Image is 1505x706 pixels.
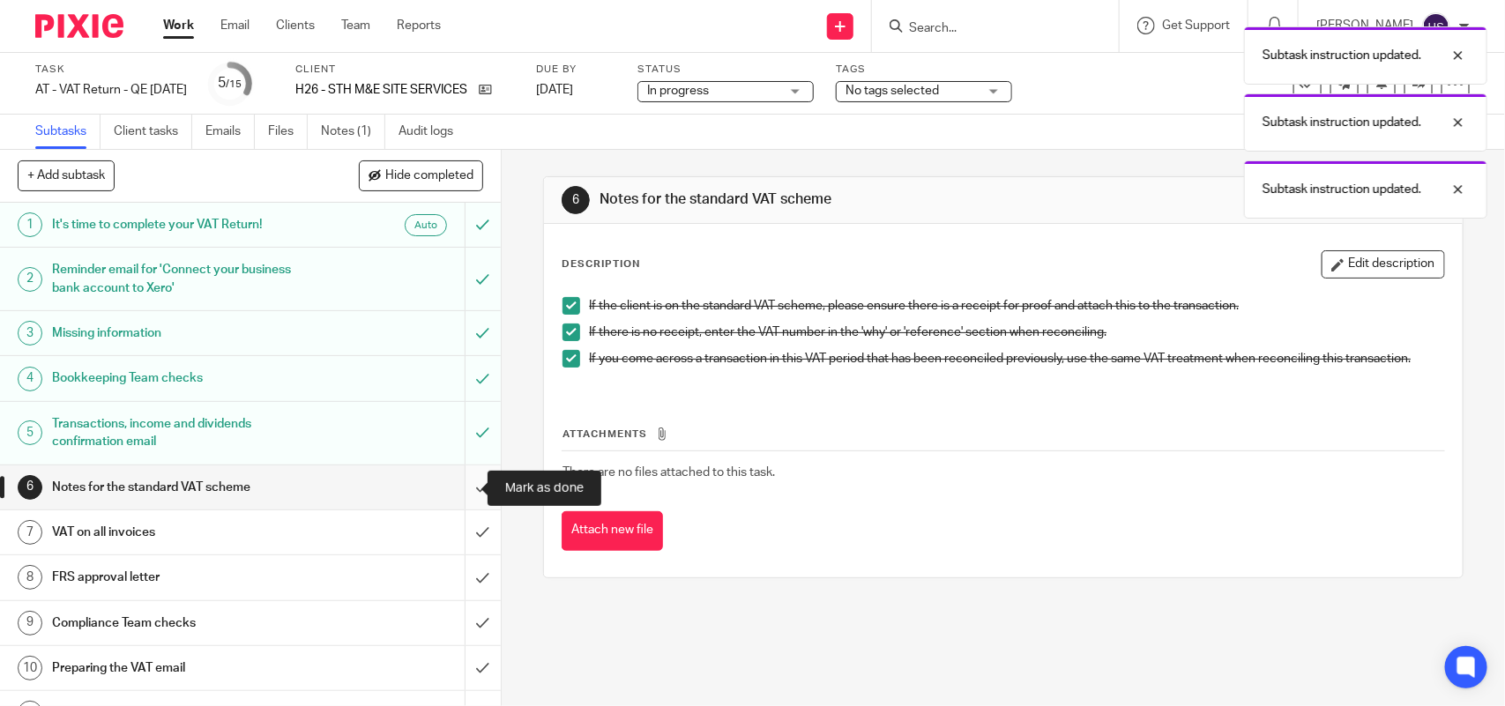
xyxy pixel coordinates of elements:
a: Emails [205,115,255,149]
a: Team [341,17,370,34]
a: Work [163,17,194,34]
p: Subtask instruction updated. [1263,114,1421,131]
div: 1 [18,212,42,237]
h1: Notes for the standard VAT scheme [600,190,1041,209]
button: Attach new file [562,511,663,551]
h1: Notes for the standard VAT scheme [52,474,316,501]
div: 2 [18,267,42,292]
label: Status [637,63,814,77]
p: Subtask instruction updated. [1263,181,1421,198]
p: H26 - STH M&E SITE SERVICES LTD [295,81,470,99]
div: AT - VAT Return - QE 31-08-2025 [35,81,187,99]
button: Hide completed [359,160,483,190]
a: Notes (1) [321,115,385,149]
p: Subtask instruction updated. [1263,47,1421,64]
a: Subtasks [35,115,101,149]
span: There are no files attached to this task. [563,466,775,479]
span: [DATE] [536,84,573,96]
img: Pixie [35,14,123,38]
img: svg%3E [1422,12,1450,41]
h1: FRS approval letter [52,564,316,591]
p: If there is no receipt, enter the VAT number in the 'why' or 'reference' section when reconciling. [589,323,1443,341]
span: In progress [647,85,709,97]
h1: Compliance Team checks [52,610,316,636]
button: + Add subtask [18,160,115,190]
div: 6 [562,186,590,214]
a: Files [268,115,308,149]
div: 9 [18,611,42,635]
h1: VAT on all invoices [52,519,316,546]
label: Due by [536,63,615,77]
div: 3 [18,321,42,346]
h1: Reminder email for 'Connect your business bank account to Xero' [52,256,316,301]
label: Task [35,63,187,77]
div: 5 [219,73,242,93]
div: 5 [18,420,42,445]
p: If you come across a transaction in this VAT period that has been reconciled previously, use the ... [589,350,1443,368]
a: Audit logs [399,115,466,149]
div: 10 [18,656,42,680]
p: Description [562,257,640,271]
p: If the client is on the standard VAT scheme, please ensure there is a receipt for proof and attac... [589,297,1443,315]
div: AT - VAT Return - QE [DATE] [35,81,187,99]
h1: Transactions, income and dividends confirmation email [52,411,316,456]
div: 7 [18,520,42,545]
h1: It's time to complete your VAT Return! [52,212,316,238]
a: Client tasks [114,115,192,149]
span: Attachments [563,429,647,439]
label: Client [295,63,514,77]
button: Edit description [1322,250,1445,279]
div: 4 [18,367,42,391]
h1: Preparing the VAT email [52,655,316,681]
div: Auto [405,214,447,236]
small: /15 [227,79,242,89]
div: 8 [18,565,42,590]
a: Reports [397,17,441,34]
a: Email [220,17,250,34]
div: 6 [18,475,42,500]
a: Clients [276,17,315,34]
h1: Missing information [52,320,316,346]
h1: Bookkeeping Team checks [52,365,316,391]
span: Hide completed [385,169,473,183]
